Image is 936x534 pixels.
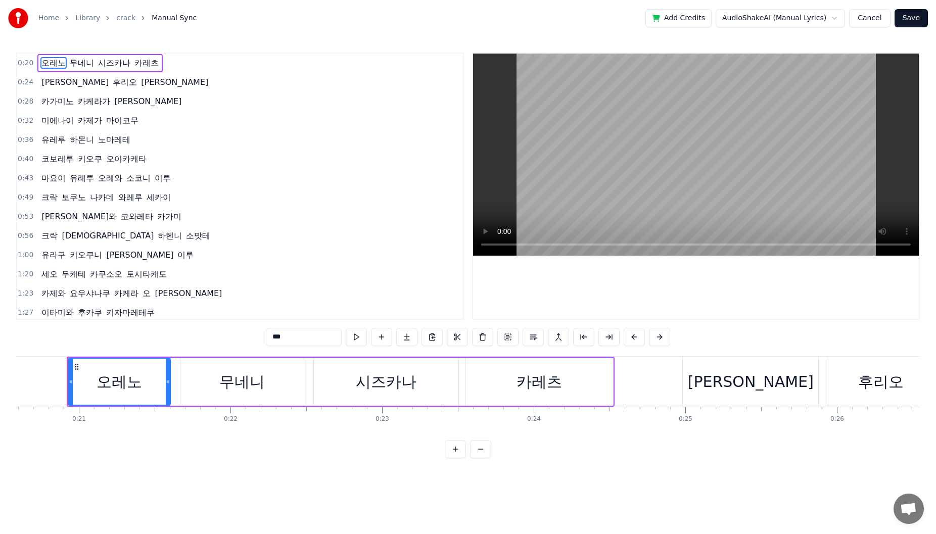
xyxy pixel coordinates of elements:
span: 무네니 [69,57,95,69]
span: 소코니 [125,172,152,184]
span: 0:28 [18,96,33,107]
span: 카제가 [77,115,103,126]
span: 카케라가 [77,95,111,107]
span: 0:40 [18,154,33,164]
div: 0:23 [376,415,389,423]
span: [PERSON_NAME] [113,95,182,107]
span: [PERSON_NAME] [40,76,110,88]
span: 키오쿠 [77,153,103,165]
span: 이루 [176,249,195,261]
span: 카케라 [113,287,139,299]
span: 토시타케도 [125,268,168,280]
span: 마이코무 [105,115,139,126]
span: [PERSON_NAME] [140,76,209,88]
span: 시즈카나 [97,57,131,69]
span: 미에나이 [40,115,75,126]
button: Save [895,9,928,27]
div: 0:22 [224,415,238,423]
span: 크락 [40,230,59,241]
span: 세카이 [146,191,172,203]
span: 카쿠소오 [89,268,123,280]
div: 0:25 [679,415,692,423]
span: 0:20 [18,58,33,68]
img: youka [8,8,28,28]
div: 0:21 [72,415,86,423]
span: [DEMOGRAPHIC_DATA] [61,230,155,241]
span: 1:00 [18,250,33,260]
span: 하몬니 [69,134,95,145]
div: 0:26 [830,415,844,423]
div: 시즈카나 [356,370,416,393]
span: 오레노 [40,57,67,69]
span: 카가미 [156,211,182,222]
span: 코와레타 [120,211,154,222]
span: 후리오 [112,76,138,88]
span: 와레루 [117,191,144,203]
span: 1:20 [18,269,33,279]
span: 보쿠노 [61,191,87,203]
span: 카제와 [40,287,67,299]
span: 후카쿠 [77,307,103,318]
span: 유레루 [40,134,67,145]
a: Library [75,13,100,23]
div: [PERSON_NAME] [688,370,814,393]
span: 세오 [40,268,59,280]
div: 채팅 열기 [894,494,924,524]
a: crack [116,13,135,23]
span: 0:56 [18,231,33,241]
span: 0:53 [18,212,33,222]
span: 나카데 [89,191,115,203]
span: 오 [142,287,152,299]
span: 0:49 [18,192,33,203]
button: Cancel [849,9,890,27]
span: Manual Sync [152,13,197,23]
div: 오레노 [97,370,142,393]
nav: breadcrumb [38,13,197,23]
div: 후리오 [858,370,904,393]
span: 1:23 [18,288,33,299]
span: [PERSON_NAME]와 [40,211,118,222]
span: 마요이 [40,172,67,184]
span: 요우샤나쿠 [69,287,111,299]
span: 이루 [154,172,172,184]
span: 무케테 [61,268,87,280]
div: 카레츠 [517,370,562,393]
span: 소맛테 [185,230,211,241]
span: [PERSON_NAME] [105,249,174,261]
span: 오이카케타 [105,153,148,165]
span: 1:27 [18,308,33,318]
span: 하헨니 [157,230,183,241]
a: Home [38,13,59,23]
span: 오레와 [97,172,123,184]
span: 0:36 [18,135,33,145]
span: 카레츠 [133,57,160,69]
div: 0:24 [527,415,541,423]
span: 이타미와 [40,307,75,318]
span: 0:24 [18,77,33,87]
span: 키자마레테쿠 [105,307,156,318]
span: 0:32 [18,116,33,126]
span: [PERSON_NAME] [154,287,223,299]
span: 카가미노 [40,95,75,107]
span: 코보레루 [40,153,75,165]
div: 무네니 [219,370,265,393]
span: 0:43 [18,173,33,183]
span: 유라구 [40,249,67,261]
span: 유레루 [69,172,95,184]
span: 키오쿠니 [69,249,103,261]
span: 크락 [40,191,59,203]
button: Add Credits [645,9,712,27]
span: 노마레테 [97,134,131,145]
